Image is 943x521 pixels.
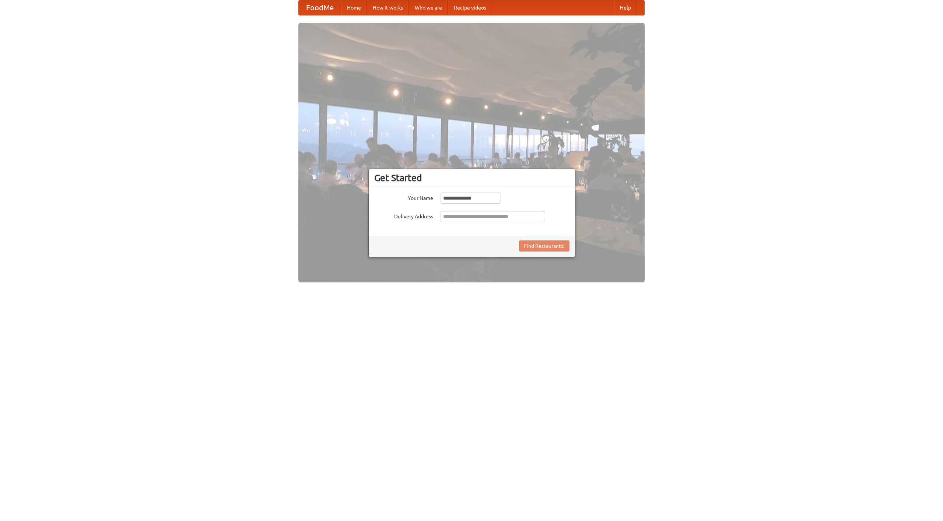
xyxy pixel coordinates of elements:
a: How it works [367,0,409,15]
label: Your Name [374,193,433,202]
a: Recipe videos [448,0,492,15]
a: FoodMe [299,0,341,15]
label: Delivery Address [374,211,433,220]
a: Help [614,0,637,15]
a: Home [341,0,367,15]
a: Who we are [409,0,448,15]
button: Find Restaurants! [519,240,569,251]
h3: Get Started [374,172,569,183]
